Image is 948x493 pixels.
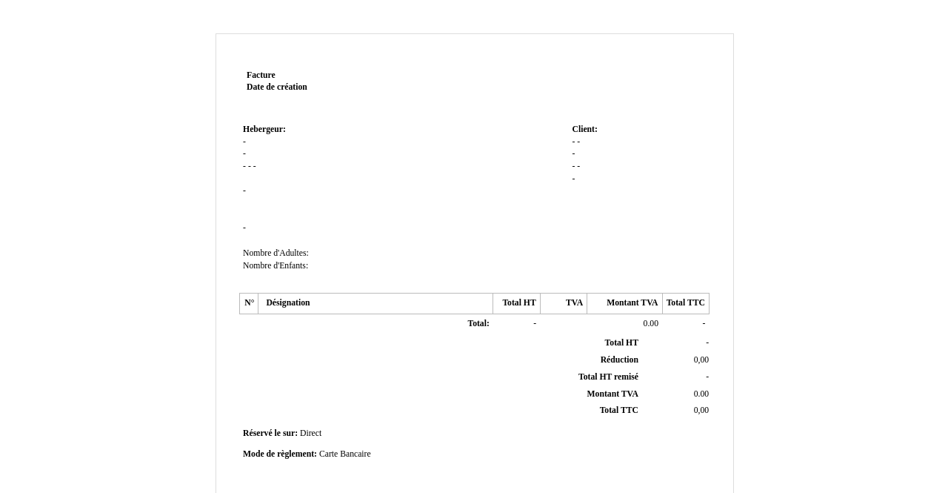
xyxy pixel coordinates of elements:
span: Direct [300,429,321,438]
span: Réduction [601,355,638,365]
th: Total HT [493,294,540,314]
span: - [577,137,580,147]
th: N° [240,294,258,314]
span: - [572,149,575,159]
span: Client: [572,125,597,134]
span: Total TTC [600,406,638,415]
span: - [572,137,575,147]
span: - [253,162,256,171]
span: Carte Bancaire [319,449,371,459]
span: - [533,319,536,328]
span: - [243,186,246,196]
span: - [572,162,575,171]
span: Facture [247,70,276,80]
span: 0.00 [694,389,709,399]
span: - [243,162,246,171]
span: - [706,372,709,382]
strong: Date de création [247,82,307,92]
span: Total HT remisé [578,372,638,382]
th: Total TTC [662,294,709,314]
span: Nombre d'Adultes: [243,248,309,258]
span: Total HT [605,338,638,348]
span: - [577,162,580,171]
span: Nombre d'Enfants: [243,261,308,271]
th: Montant TVA [587,294,662,314]
span: 0,00 [694,355,709,365]
span: 0,00 [694,406,709,415]
span: Total: [467,319,489,328]
span: - [703,319,706,328]
span: 0.00 [644,319,658,328]
span: Hebergeur: [243,125,286,134]
span: - [243,149,246,159]
span: Réservé le [243,429,281,438]
th: TVA [540,294,587,314]
span: - [572,174,575,184]
span: - [243,137,246,147]
span: Montant TVA [587,389,638,399]
span: - [706,338,709,348]
span: - [248,162,251,171]
th: Désignation [258,294,493,314]
span: - [243,223,246,233]
span: Mode de règlement: [243,449,317,459]
span: sur: [283,429,298,438]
